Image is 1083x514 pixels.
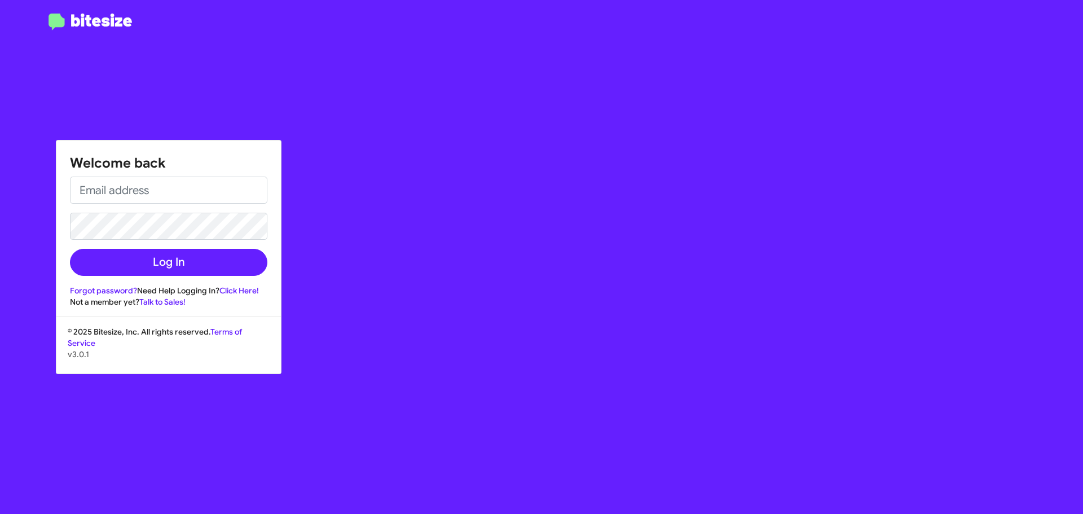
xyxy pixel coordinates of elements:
input: Email address [70,177,267,204]
div: © 2025 Bitesize, Inc. All rights reserved. [56,326,281,374]
h1: Welcome back [70,154,267,172]
a: Forgot password? [70,285,137,296]
div: Not a member yet? [70,296,267,307]
p: v3.0.1 [68,349,270,360]
a: Talk to Sales! [139,297,186,307]
div: Need Help Logging In? [70,285,267,296]
a: Click Here! [219,285,259,296]
button: Log In [70,249,267,276]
